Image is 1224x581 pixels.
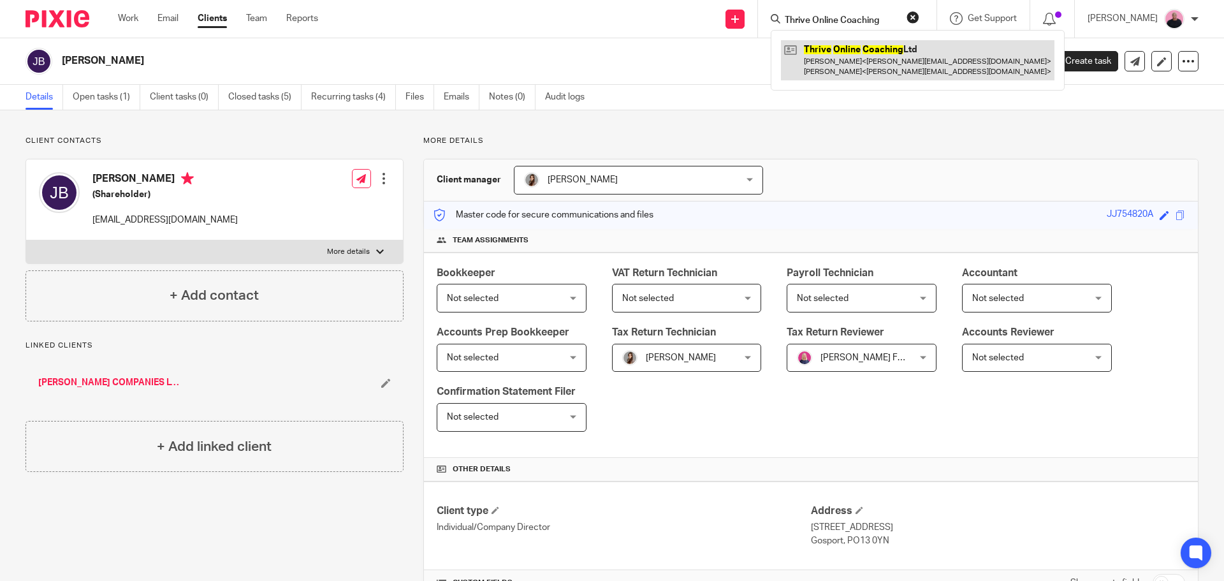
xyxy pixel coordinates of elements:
span: Get Support [968,14,1017,23]
h5: (Shareholder) [92,188,238,201]
img: Bio%20-%20Kemi%20.png [1164,9,1184,29]
a: Recurring tasks (4) [311,85,396,110]
h4: + Add linked client [157,437,272,457]
img: Cheryl%20Sharp%20FCCA.png [797,350,812,365]
h4: [PERSON_NAME] [92,172,238,188]
span: Accounts Reviewer [962,327,1054,337]
span: [PERSON_NAME] [548,175,618,184]
span: Not selected [447,353,499,362]
a: Clients [198,12,227,25]
img: 22.png [524,172,539,188]
a: Create task [1044,51,1118,71]
img: Pixie [25,10,89,27]
a: Closed tasks (5) [228,85,302,110]
span: [PERSON_NAME] FCCA [820,353,916,362]
span: VAT Return Technician [612,268,717,278]
input: Search [783,15,898,27]
h4: Client type [437,504,811,518]
span: Not selected [622,294,674,303]
span: Confirmation Statement Filer [437,386,576,397]
p: [PERSON_NAME] [1088,12,1158,25]
a: [PERSON_NAME] COMPANIES LTD (Previously Eureka Learning) [38,376,179,389]
a: Reports [286,12,318,25]
span: Other details [453,464,511,474]
a: Client tasks (0) [150,85,219,110]
p: More details [327,247,370,257]
p: Gosport, PO13 0YN [811,534,1185,547]
span: Accountant [962,268,1017,278]
h2: [PERSON_NAME] [62,54,833,68]
span: Accounts Prep Bookkeeper [437,327,569,337]
h3: Client manager [437,173,501,186]
a: Work [118,12,138,25]
p: Client contacts [25,136,404,146]
img: svg%3E [39,172,80,213]
span: Team assignments [453,235,528,246]
p: More details [423,136,1198,146]
a: Emails [444,85,479,110]
a: Open tasks (1) [73,85,140,110]
a: Audit logs [545,85,594,110]
span: Bookkeeper [437,268,495,278]
div: JJ754820A [1107,208,1153,223]
p: Individual/Company Director [437,521,811,534]
a: Notes (0) [489,85,535,110]
h4: Address [811,504,1185,518]
span: Not selected [972,353,1024,362]
a: Email [157,12,178,25]
i: Primary [181,172,194,185]
p: Master code for secure communications and files [433,209,653,221]
img: svg%3E [25,48,52,75]
button: Clear [907,11,919,24]
img: 22.png [622,350,637,365]
p: Linked clients [25,341,404,351]
span: Not selected [447,294,499,303]
span: Not selected [797,294,849,303]
a: Details [25,85,63,110]
span: Not selected [972,294,1024,303]
span: Payroll Technician [787,268,873,278]
a: Team [246,12,267,25]
p: [STREET_ADDRESS] [811,521,1185,534]
h4: + Add contact [170,286,259,305]
span: [PERSON_NAME] [646,353,716,362]
span: Tax Return Reviewer [787,327,884,337]
p: [EMAIL_ADDRESS][DOMAIN_NAME] [92,214,238,226]
span: Tax Return Technician [612,327,716,337]
a: Files [405,85,434,110]
span: Not selected [447,413,499,422]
